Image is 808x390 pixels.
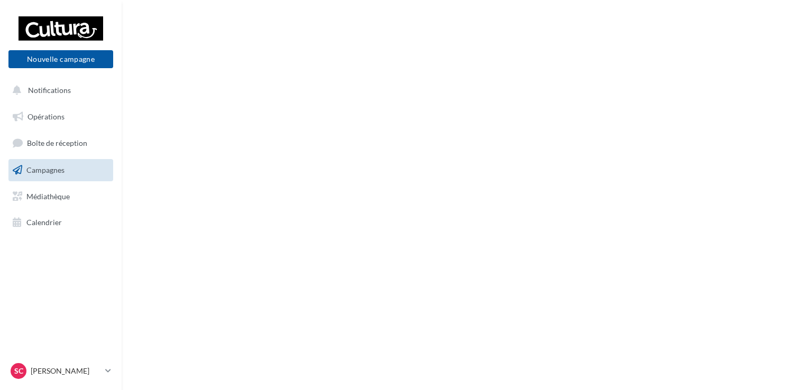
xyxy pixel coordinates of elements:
[31,366,101,376] p: [PERSON_NAME]
[6,106,115,128] a: Opérations
[6,132,115,154] a: Boîte de réception
[8,361,113,381] a: SC [PERSON_NAME]
[14,366,23,376] span: SC
[27,112,65,121] span: Opérations
[6,159,115,181] a: Campagnes
[6,185,115,208] a: Médiathèque
[27,138,87,147] span: Boîte de réception
[8,50,113,68] button: Nouvelle campagne
[26,165,65,174] span: Campagnes
[6,79,111,101] button: Notifications
[26,218,62,227] span: Calendrier
[6,211,115,234] a: Calendrier
[26,191,70,200] span: Médiathèque
[28,86,71,95] span: Notifications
